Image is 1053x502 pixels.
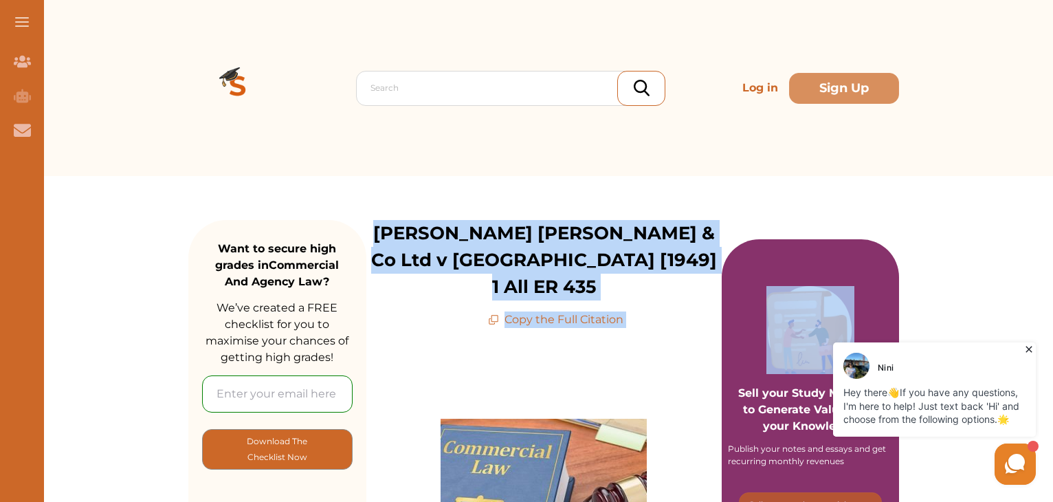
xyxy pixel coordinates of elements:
span: We’ve created a FREE checklist for you to maximise your chances of getting high grades! [206,301,348,364]
p: [PERSON_NAME] [PERSON_NAME] & Co Ltd v [GEOGRAPHIC_DATA] [1949] 1 All ER 435 [366,220,722,301]
strong: Want to secure high grades in Commercial And Agency Law ? [215,242,339,288]
button: Sign Up [789,73,899,104]
img: Logo [188,39,287,138]
img: Purple card image [766,286,854,374]
input: Enter your email here [202,375,353,413]
img: search_icon [634,80,650,96]
p: Download The Checklist Now [230,433,324,466]
p: Log in [737,74,784,102]
button: [object Object] [202,429,353,470]
p: Copy the Full Citation [488,312,623,328]
iframe: HelpCrunch [723,339,1039,488]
